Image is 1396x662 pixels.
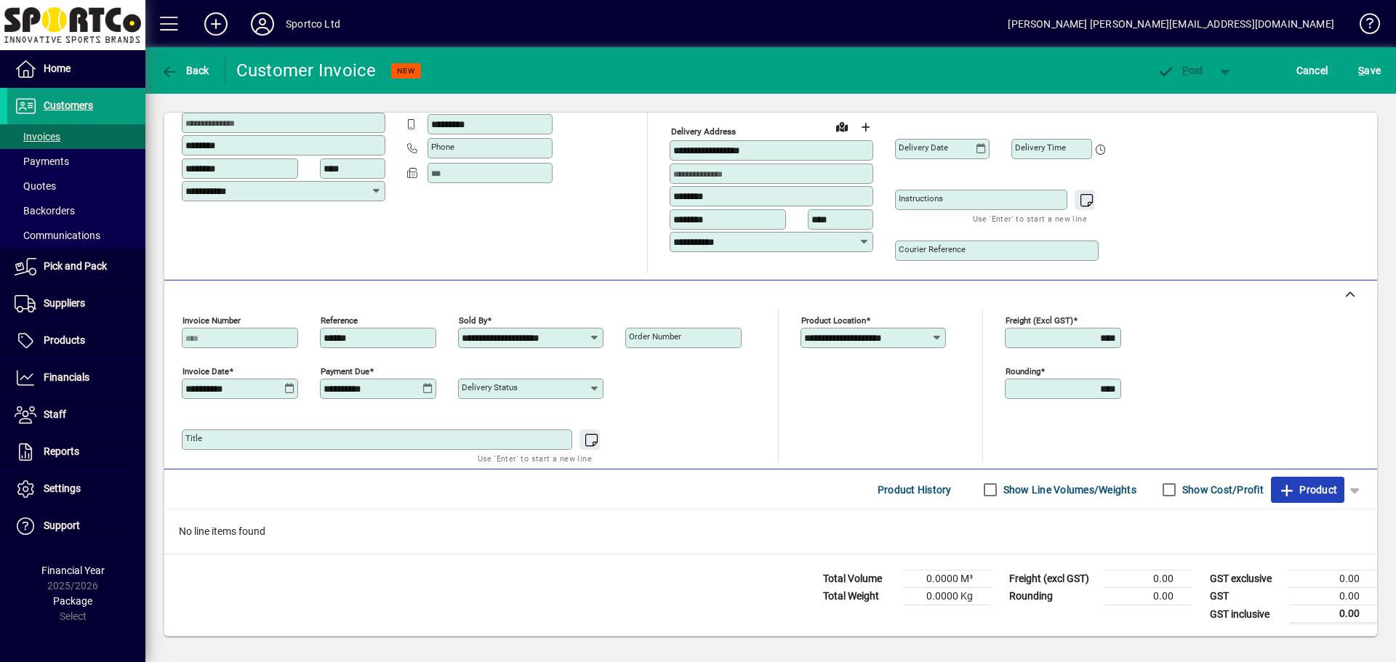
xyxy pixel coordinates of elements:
button: Save [1355,57,1384,84]
td: Total Volume [816,570,903,588]
span: NEW [397,66,415,76]
a: Knowledge Base [1349,3,1378,50]
mat-label: Invoice number [182,315,241,326]
a: Backorders [7,198,145,223]
span: ave [1358,59,1381,82]
span: Financials [44,371,89,383]
mat-label: Delivery date [899,142,948,153]
mat-label: Order number [629,331,681,342]
span: S [1358,65,1364,76]
span: Product [1278,478,1337,501]
div: Sportco Ltd [286,12,340,36]
a: Communications [7,223,145,248]
span: Products [44,334,85,346]
span: Package [53,595,92,607]
mat-label: Invoice date [182,366,229,376]
label: Show Line Volumes/Weights [1000,483,1136,497]
span: ost [1157,65,1204,76]
span: Support [44,520,80,531]
td: 0.00 [1104,588,1191,605]
a: Staff [7,397,145,433]
td: Freight (excl GST) [1002,570,1104,588]
a: Quotes [7,174,145,198]
span: Staff [44,408,66,420]
a: Suppliers [7,286,145,322]
a: Invoices [7,124,145,149]
mat-label: Delivery status [462,382,518,392]
a: Home [7,51,145,87]
mat-label: Sold by [459,315,487,326]
td: Rounding [1002,588,1104,605]
span: Payments [15,156,69,167]
td: 0.00 [1290,605,1377,623]
button: Post [1150,57,1211,84]
mat-label: Reference [321,315,358,326]
mat-label: Instructions [899,193,943,203]
span: Communications [15,230,100,241]
mat-label: Title [185,433,202,443]
div: No line items found [164,509,1377,554]
button: Product History [872,477,958,503]
td: 0.00 [1290,588,1377,605]
button: Profile [239,11,286,37]
mat-label: Freight (excl GST) [1006,315,1073,326]
td: GST inclusive [1203,605,1290,623]
mat-label: Delivery time [1015,142,1066,153]
a: Products [7,323,145,359]
td: 0.0000 Kg [903,588,990,605]
td: GST exclusive [1203,570,1290,588]
button: Choose address [854,116,877,139]
a: Settings [7,471,145,507]
span: Cancel [1296,59,1328,82]
mat-hint: Use 'Enter' to start a new line [973,210,1087,227]
div: Customer Invoice [236,59,377,82]
mat-hint: Use 'Enter' to start a new line [478,450,592,467]
div: [PERSON_NAME] [PERSON_NAME][EMAIL_ADDRESS][DOMAIN_NAME] [1008,12,1334,36]
a: Reports [7,434,145,470]
mat-label: Courier Reference [899,244,966,254]
mat-label: Product location [801,315,866,326]
button: Cancel [1293,57,1332,84]
button: Back [157,57,213,84]
span: Financial Year [41,565,105,576]
span: Invoices [15,131,60,142]
span: Settings [44,483,81,494]
a: Support [7,508,145,544]
td: Total Weight [816,588,903,605]
span: Pick and Pack [44,260,107,272]
span: Back [161,65,209,76]
td: 0.0000 M³ [903,570,990,588]
button: Add [193,11,239,37]
mat-label: Payment due [321,366,369,376]
a: Pick and Pack [7,249,145,285]
a: Payments [7,149,145,174]
mat-label: Rounding [1006,366,1040,376]
a: View on map [830,115,854,138]
td: GST [1203,588,1290,605]
span: Backorders [15,205,75,217]
span: Product History [878,478,952,501]
span: Quotes [15,180,56,192]
span: P [1182,65,1189,76]
span: Customers [44,100,93,111]
a: Financials [7,360,145,396]
mat-label: Phone [431,142,454,152]
td: 0.00 [1104,570,1191,588]
span: Suppliers [44,297,85,309]
button: Product [1271,477,1344,503]
app-page-header-button: Back [145,57,225,84]
span: Reports [44,445,79,457]
span: Home [44,62,71,74]
label: Show Cost/Profit [1179,483,1264,497]
td: 0.00 [1290,570,1377,588]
